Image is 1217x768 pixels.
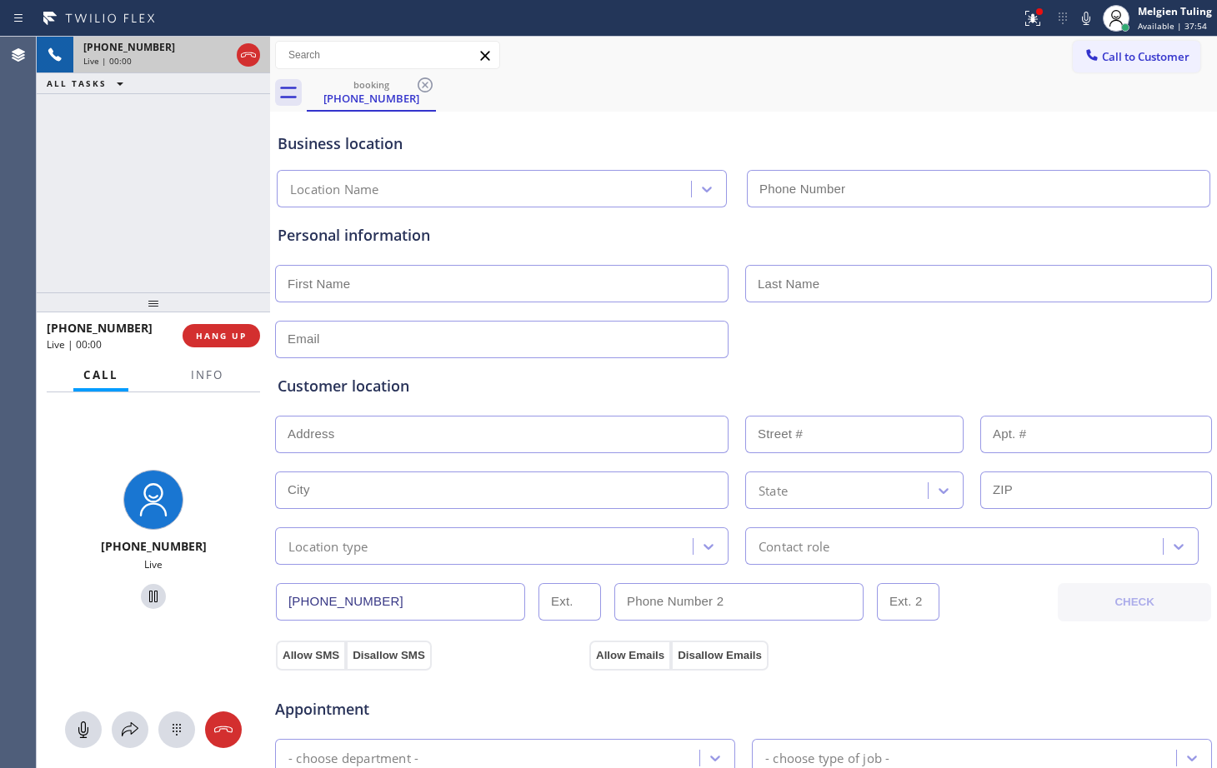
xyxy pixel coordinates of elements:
[276,42,499,68] input: Search
[112,711,148,748] button: Open directory
[747,170,1210,207] input: Phone Number
[308,78,434,91] div: booking
[308,74,434,110] div: (971) 354-4554
[589,641,671,671] button: Allow Emails
[83,367,118,382] span: Call
[181,359,233,391] button: Info
[980,471,1212,509] input: ZIP
[275,471,729,509] input: City
[65,711,102,748] button: Mute
[290,180,379,199] div: Location Name
[275,321,729,358] input: Email
[759,481,788,500] div: State
[308,91,434,106] div: [PHONE_NUMBER]
[614,583,864,621] input: Phone Number 2
[205,711,242,748] button: Hang up
[288,748,418,767] div: - choose department -
[538,583,601,621] input: Ext.
[1073,41,1200,72] button: Call to Customer
[1074,7,1098,30] button: Mute
[144,557,163,571] span: Live
[47,320,153,336] span: [PHONE_NUMBER]
[278,375,1209,397] div: Customer location
[745,416,964,453] input: Street #
[877,583,939,621] input: Ext. 2
[237,43,260,67] button: Hang up
[275,698,585,721] span: Appointment
[765,748,889,767] div: - choose type of job -
[275,265,729,302] input: First Name
[980,416,1212,453] input: Apt. #
[276,641,346,671] button: Allow SMS
[1138,4,1212,18] div: Melgien Tuling
[1058,583,1211,621] button: CHECK
[288,536,368,556] div: Location type
[196,330,247,342] span: HANG UP
[101,538,207,554] span: [PHONE_NUMBER]
[278,132,1209,155] div: Business location
[83,55,132,67] span: Live | 00:00
[191,367,223,382] span: Info
[183,324,260,347] button: HANG UP
[278,224,1209,247] div: Personal information
[141,584,166,609] button: Hold Customer
[759,536,829,556] div: Contact role
[745,265,1212,302] input: Last Name
[276,583,525,621] input: Phone Number
[83,40,175,54] span: [PHONE_NUMBER]
[37,73,140,93] button: ALL TASKS
[275,416,729,453] input: Address
[1138,20,1207,32] span: Available | 37:54
[1102,49,1189,64] span: Call to Customer
[47,77,107,89] span: ALL TASKS
[671,641,769,671] button: Disallow Emails
[158,711,195,748] button: Open dialpad
[47,337,102,352] span: Live | 00:00
[346,641,432,671] button: Disallow SMS
[73,359,128,391] button: Call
